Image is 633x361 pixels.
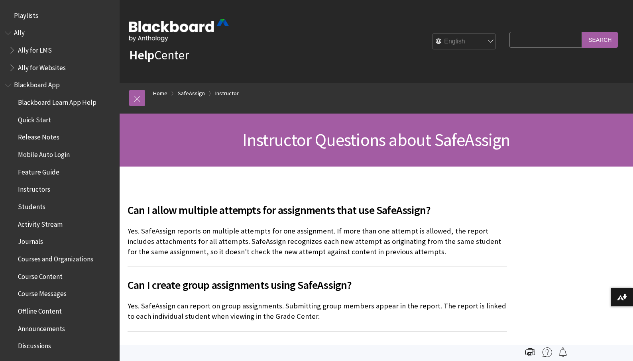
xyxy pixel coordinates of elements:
span: Ally for Websites [18,61,66,72]
a: HelpCenter [129,47,189,63]
span: Playlists [14,9,38,20]
a: SafeAssign [178,88,205,98]
span: Is there a size limit for submitted files? [128,341,507,358]
span: Ally [14,26,25,37]
span: Mobile Auto Login [18,148,70,159]
span: Activity Stream [18,218,63,228]
span: Feature Guide [18,165,59,176]
nav: Book outline for Playlists [5,9,115,22]
span: Courses and Organizations [18,252,93,263]
img: More help [543,347,552,357]
span: Can I allow multiple attempts for assignments that use SafeAssign? [128,202,507,218]
a: Home [153,88,167,98]
select: Site Language Selector [432,34,496,50]
span: Blackboard App [14,78,60,89]
span: Ally for LMS [18,43,52,54]
p: Yes. SafeAssign can report on group assignments. Submitting group members appear in the report. T... [128,301,507,322]
span: Course Messages [18,287,67,298]
span: Discussions [18,339,51,350]
span: Release Notes [18,131,59,141]
strong: Help [129,47,154,63]
span: Can I create group assignments using SafeAssign? [128,277,507,293]
span: Blackboard Learn App Help [18,96,96,106]
span: Offline Content [18,304,62,315]
nav: Book outline for Anthology Ally Help [5,26,115,75]
span: Instructors [18,183,50,194]
span: Announcements [18,322,65,333]
a: Instructor [215,88,239,98]
input: Search [582,32,618,47]
span: Journals [18,235,43,246]
img: Blackboard by Anthology [129,19,229,42]
img: Follow this page [558,347,568,357]
span: Course Content [18,270,63,281]
p: Yes. SafeAssign reports on multiple attempts for one assignment. If more than one attempt is allo... [128,226,507,257]
span: Students [18,200,45,211]
span: Instructor Questions about SafeAssign [242,129,510,151]
img: Print [525,347,535,357]
span: Quick Start [18,113,51,124]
